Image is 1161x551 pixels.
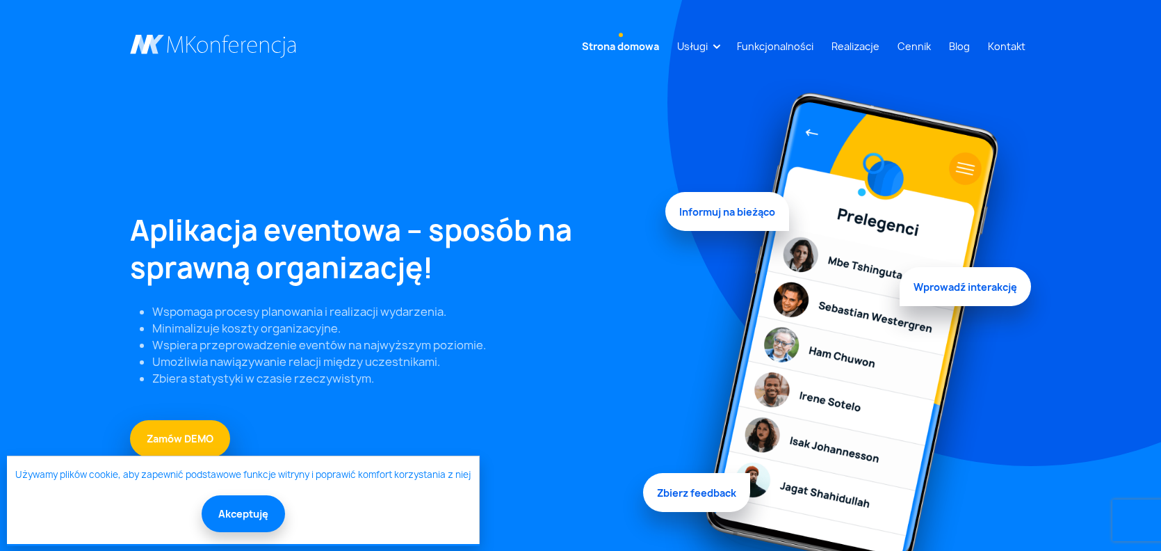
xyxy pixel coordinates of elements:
a: Blog [943,33,975,59]
li: Umożliwia nawiązywanie relacji między uczestnikami. [152,353,649,370]
li: Minimalizuje koszty organizacyjne. [152,320,649,337]
button: Akceptuję [202,495,285,532]
h1: Aplikacja eventowa – sposób na sprawną organizację! [130,211,649,287]
a: Usługi [672,33,713,59]
a: Realizacje [826,33,885,59]
li: Wspomaga procesy planowania i realizacji wydarzenia. [152,303,649,320]
a: Zamów DEMO [130,420,230,457]
li: Wspiera przeprowadzenie eventów na najwyższym poziomie. [152,337,649,353]
span: Wprowadź interakcję [900,263,1031,302]
a: Funkcjonalności [731,33,819,59]
a: Cennik [892,33,936,59]
span: Informuj na bieżąco [665,196,789,235]
li: Zbiera statystyki w czasie rzeczywistym. [152,370,649,387]
a: Strona domowa [576,33,665,59]
a: Kontakt [982,33,1031,59]
span: Zbierz feedback [643,469,750,508]
a: Używamy plików cookie, aby zapewnić podstawowe funkcje witryny i poprawić komfort korzystania z niej [15,468,471,482]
